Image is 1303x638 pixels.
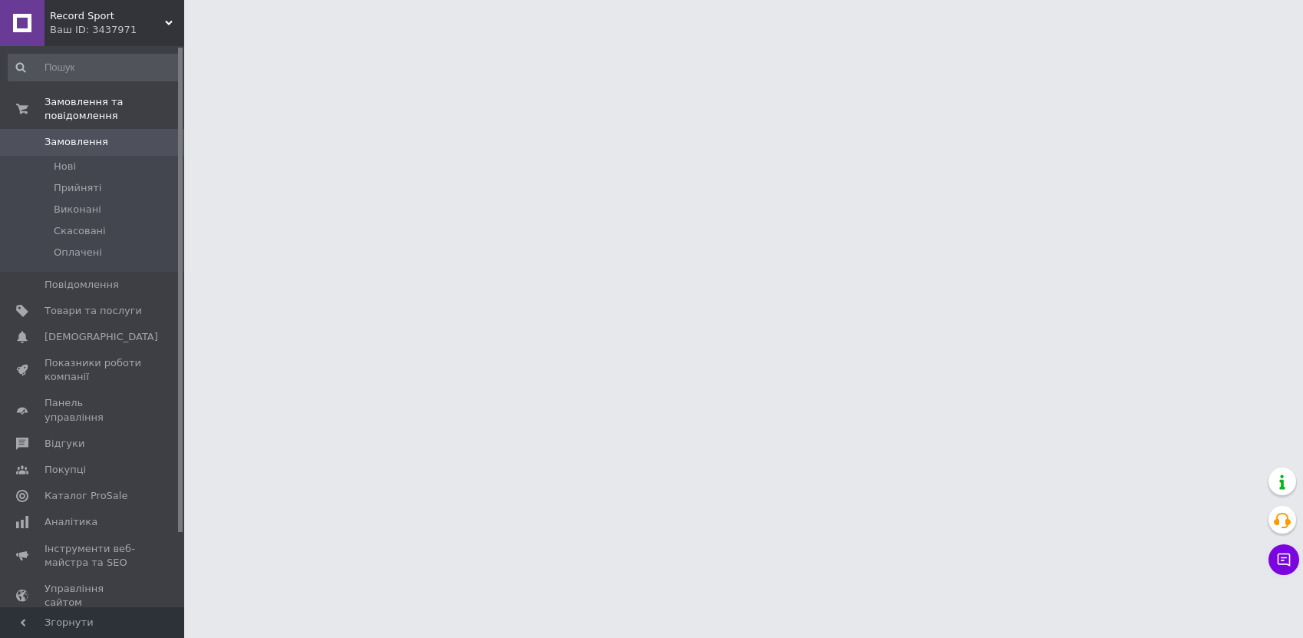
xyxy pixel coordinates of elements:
div: Ваш ID: 3437971 [50,23,184,37]
span: Оплачені [54,246,102,259]
button: Чат з покупцем [1268,544,1299,575]
span: Аналітика [45,515,97,529]
span: Скасовані [54,224,106,238]
span: Панель управління [45,396,142,424]
span: Нові [54,160,76,174]
span: Показники роботи компанії [45,356,142,384]
input: Пошук [8,54,180,81]
span: Замовлення [45,135,108,149]
span: Товари та послуги [45,304,142,318]
span: Record Sport [50,9,165,23]
span: Управління сайтом [45,582,142,610]
span: Покупці [45,463,86,477]
span: Виконані [54,203,101,217]
span: Замовлення та повідомлення [45,95,184,123]
span: Повідомлення [45,278,119,292]
span: Відгуки [45,437,84,451]
span: Прийняті [54,181,101,195]
span: Каталог ProSale [45,489,127,503]
span: [DEMOGRAPHIC_DATA] [45,330,158,344]
span: Інструменти веб-майстра та SEO [45,542,142,570]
